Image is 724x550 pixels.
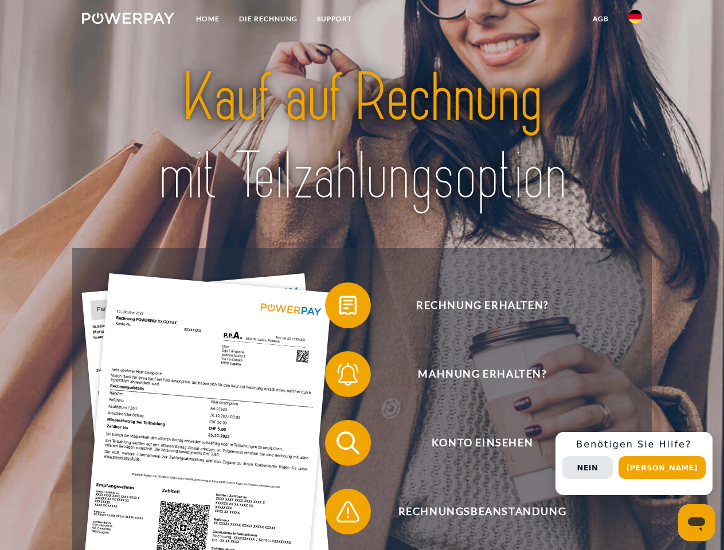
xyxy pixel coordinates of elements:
button: Rechnungsbeanstandung [325,489,623,535]
span: Rechnungsbeanstandung [342,489,623,535]
button: [PERSON_NAME] [619,456,706,479]
button: Nein [562,456,613,479]
button: Mahnung erhalten? [325,351,623,397]
button: Rechnung erhalten? [325,282,623,328]
img: de [628,10,642,23]
a: Home [186,9,229,29]
img: qb_search.svg [334,429,362,457]
img: qb_bill.svg [334,291,362,320]
img: qb_bell.svg [334,360,362,388]
a: SUPPORT [307,9,362,29]
span: Mahnung erhalten? [342,351,623,397]
h3: Benötigen Sie Hilfe? [562,439,706,450]
img: title-powerpay_de.svg [109,55,615,219]
a: agb [583,9,619,29]
img: logo-powerpay-white.svg [82,13,174,24]
span: Rechnung erhalten? [342,282,623,328]
button: Konto einsehen [325,420,623,466]
iframe: Schaltfläche zum Öffnen des Messaging-Fensters [678,504,715,541]
div: Schnellhilfe [555,432,713,495]
a: DIE RECHNUNG [229,9,307,29]
span: Konto einsehen [342,420,623,466]
img: qb_warning.svg [334,497,362,526]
